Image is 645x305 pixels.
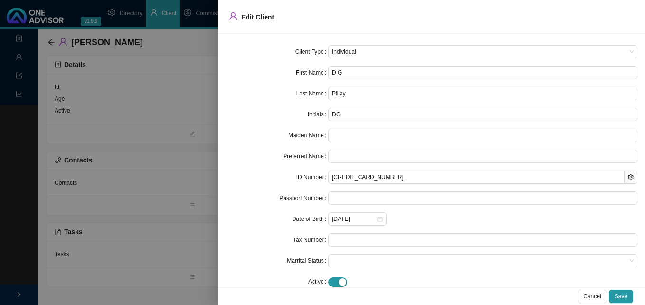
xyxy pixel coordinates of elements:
span: Cancel [583,292,601,301]
label: Date of Birth [292,212,328,226]
span: Edit Client [241,13,274,21]
label: First Name [296,66,328,79]
label: Maiden Name [288,129,328,142]
label: Tax Number [293,233,328,247]
label: Last Name [296,87,328,100]
label: Preferred Name [283,150,328,163]
span: Individual [332,46,634,58]
span: setting [628,174,634,180]
label: Active [308,275,328,288]
label: Client Type [295,45,328,58]
label: Initials [308,108,328,121]
label: Passport Number [279,191,328,205]
label: Marrital Status [287,254,328,267]
span: Save [615,292,627,301]
button: Save [609,290,633,303]
label: ID Number [296,171,328,184]
span: user [229,12,237,20]
button: Cancel [578,290,607,303]
input: Select date [332,214,376,224]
